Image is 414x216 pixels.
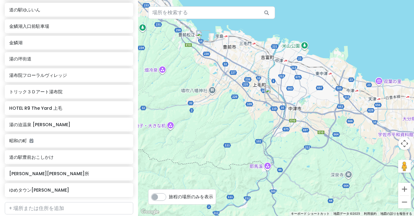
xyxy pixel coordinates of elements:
font: [PERSON_NAME][PERSON_NAME]所 [9,170,89,177]
div: 道の駅 豊前おこしかけ [196,30,210,44]
font: HOTEL R9 The Yard 上毛 [9,105,62,111]
button: ズームイン [398,183,411,195]
button: キーボード反対 [291,212,330,216]
button: ズームアウト [398,196,411,208]
font: 湯布院フローラルヴィレッジ [9,72,67,78]
font: ゆめタウン[PERSON_NAME] [9,187,69,193]
input: 場所を検索する [148,6,275,19]
font: 昭和の町 [9,138,27,144]
i: 旅程に追加されました [30,139,33,143]
font: 湯の坪街道 [9,56,31,62]
font: 湯の迫温泉 [PERSON_NAME] [9,121,70,128]
a: 利用規約 [364,212,377,215]
button: 地図上にペグマンを落として、ストリートビューを開きます [398,160,411,173]
div: HOTEL R9 The Yard 上毛 [265,85,279,99]
a: 地図の誤りを報告する [380,212,412,215]
a: Google マップでこの地域を開きます（新しいウィンドウが開きます） [140,208,161,216]
input: + 場所または住所を追加 [5,202,133,215]
font: 金鱗湖入口前駐車場 [9,23,49,29]
div: 湯の迫温泉 大平楽 [265,87,279,101]
font: 旅程の場所のみを表示 [169,194,213,200]
font: 金鱗湖 [9,40,23,46]
button: 地図のカメラ コントロール [398,137,411,150]
font: 地図データ ©2025 [333,212,360,215]
img: グーグル [140,208,161,216]
font: トリック３Ｄアート湯布院 [9,89,62,95]
font: 道の駅豊前おこしかけ [9,154,54,160]
font: 道の駅ゆふいん [9,7,40,13]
